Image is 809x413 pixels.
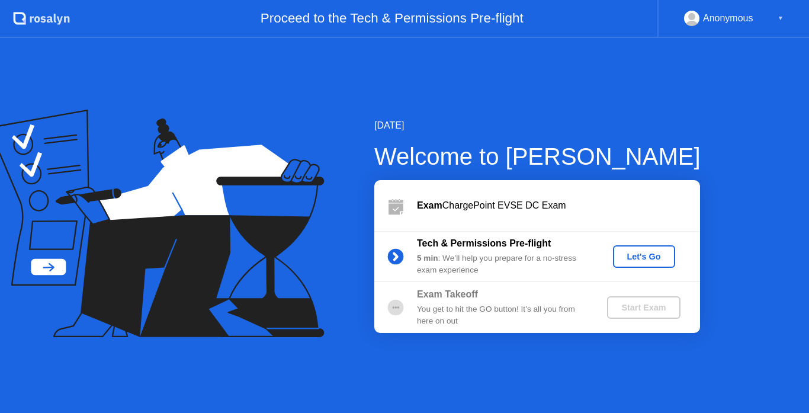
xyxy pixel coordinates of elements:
[607,296,680,319] button: Start Exam
[778,11,784,26] div: ▼
[417,199,700,213] div: ChargePoint EVSE DC Exam
[374,119,701,133] div: [DATE]
[417,252,588,277] div: : We’ll help you prepare for a no-stress exam experience
[417,200,442,210] b: Exam
[417,303,588,328] div: You get to hit the GO button! It’s all you from here on out
[703,11,753,26] div: Anonymous
[618,252,670,261] div: Let's Go
[417,254,438,262] b: 5 min
[417,289,478,299] b: Exam Takeoff
[613,245,675,268] button: Let's Go
[374,139,701,174] div: Welcome to [PERSON_NAME]
[612,303,675,312] div: Start Exam
[417,238,551,248] b: Tech & Permissions Pre-flight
